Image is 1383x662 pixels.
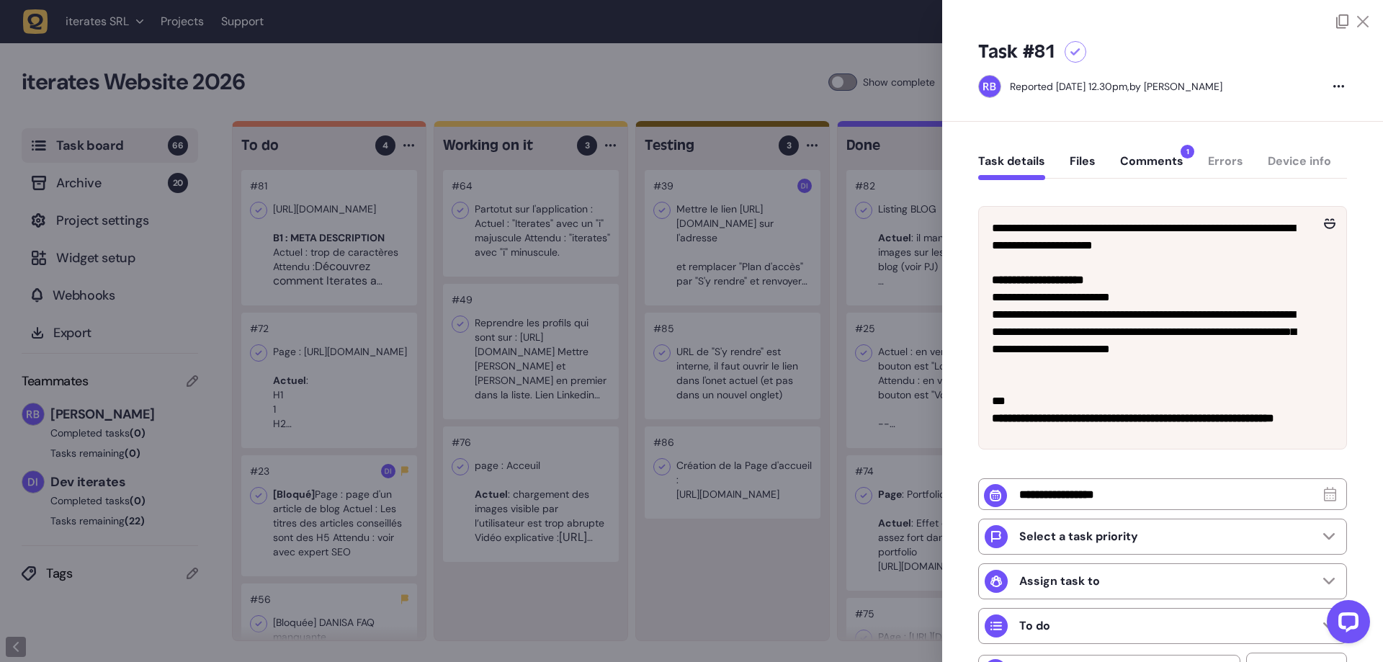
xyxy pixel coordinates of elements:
[1019,574,1100,589] p: Assign task to
[1010,79,1222,94] div: by [PERSON_NAME]
[978,154,1045,180] button: Task details
[978,40,1056,63] h5: Task #81
[1315,594,1376,655] iframe: LiveChat chat widget
[1181,145,1194,158] span: 1
[1010,80,1129,93] div: Reported [DATE] 12.30pm,
[1120,154,1183,180] button: Comments
[1019,619,1050,633] p: To do
[979,76,1001,97] img: Rodolphe Balay
[1019,529,1138,544] p: Select a task priority
[1070,154,1096,180] button: Files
